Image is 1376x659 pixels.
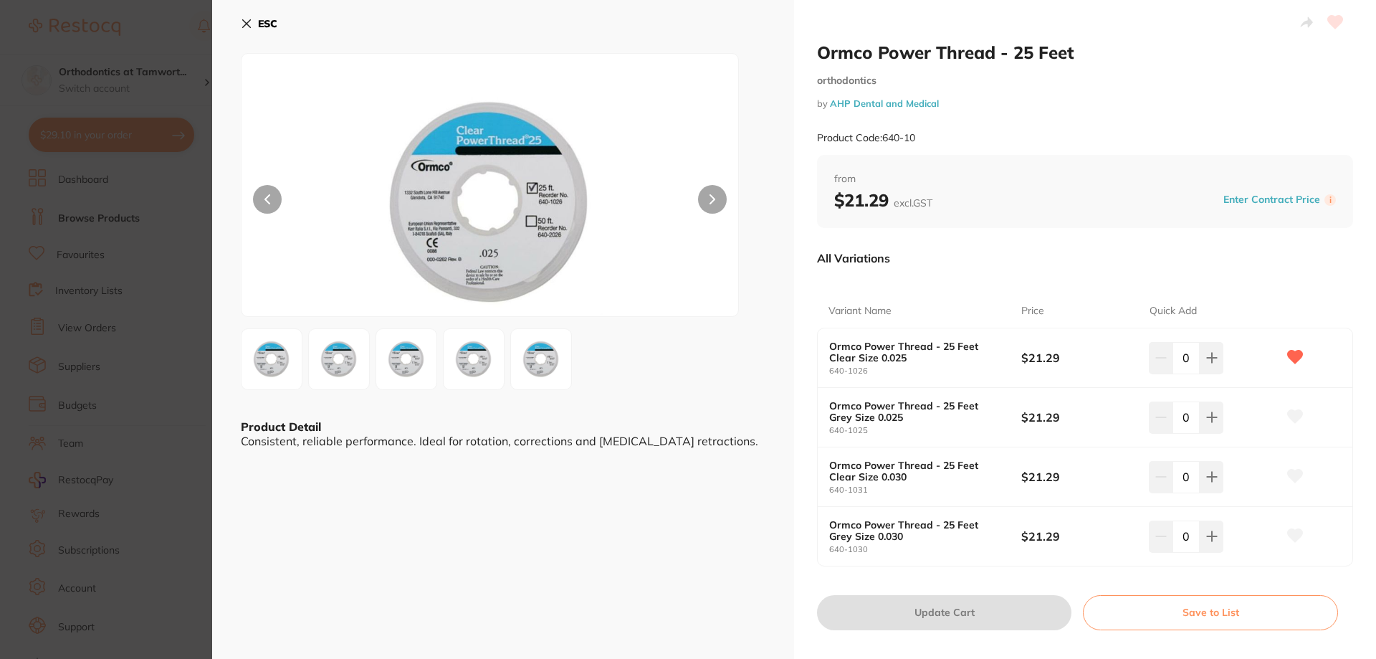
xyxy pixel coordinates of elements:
[817,251,890,265] p: All Variations
[829,519,1002,542] b: Ormco Power Thread - 25 Feet Grey Size 0.030
[313,333,365,385] img: anBnLTYxMzgy
[241,435,765,447] div: Consistent, reliable performance. Ideal for rotation, corrections and [MEDICAL_DATA] retractions.
[1219,193,1324,207] button: Enter Contract Price
[258,17,277,30] b: ESC
[448,333,500,385] img: anBnLTYxMzgz
[817,595,1071,630] button: Update Cart
[1021,409,1137,425] b: $21.29
[829,426,1021,435] small: 640-1025
[817,132,915,144] small: Product Code: 640-10
[834,172,1336,186] span: from
[1021,350,1137,366] b: $21.29
[1021,469,1137,485] b: $21.29
[829,545,1021,554] small: 640-1030
[1083,595,1338,630] button: Save to List
[246,333,297,385] img: anBnLTYxMzgw
[515,333,567,385] img: anBnLTYxMzg0
[817,42,1353,63] h2: Ormco Power Thread - 25 Feet
[829,341,1002,364] b: Ormco Power Thread - 25 Feet Clear Size 0.025
[829,485,1021,495] small: 640-1031
[1150,304,1197,318] p: Quick Add
[828,304,892,318] p: Variant Name
[829,460,1002,483] b: Ormco Power Thread - 25 Feet Clear Size 0.030
[341,90,639,316] img: anBnLTYxMzgw
[894,196,932,209] span: excl. GST
[381,333,432,385] img: anBnLTYxMzgx
[241,11,277,36] button: ESC
[1324,194,1336,206] label: i
[817,75,1353,87] small: orthodontics
[830,98,939,109] a: AHP Dental and Medical
[829,400,1002,423] b: Ormco Power Thread - 25 Feet Grey Size 0.025
[241,419,321,434] b: Product Detail
[1021,528,1137,544] b: $21.29
[817,98,1353,109] small: by
[834,189,932,211] b: $21.29
[829,366,1021,376] small: 640-1026
[1021,304,1044,318] p: Price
